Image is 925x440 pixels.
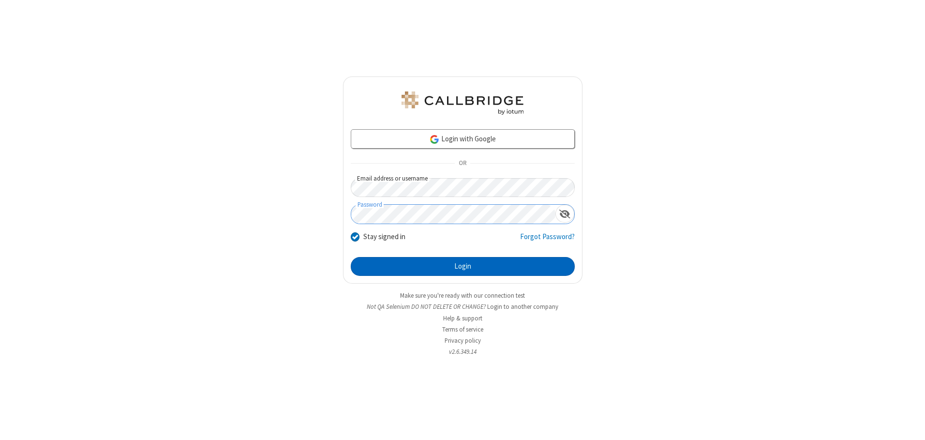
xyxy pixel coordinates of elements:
a: Make sure you're ready with our connection test [400,291,525,300]
input: Password [351,205,555,224]
a: Privacy policy [445,336,481,345]
img: QA Selenium DO NOT DELETE OR CHANGE [400,91,525,115]
button: Login to another company [487,302,558,311]
input: Email address or username [351,178,575,197]
img: google-icon.png [429,134,440,145]
div: Show password [555,205,574,223]
li: Not QA Selenium DO NOT DELETE OR CHANGE? [343,302,582,311]
a: Login with Google [351,129,575,149]
button: Login [351,257,575,276]
li: v2.6.349.14 [343,347,582,356]
a: Help & support [443,314,482,322]
a: Forgot Password? [520,231,575,250]
span: OR [455,157,470,170]
label: Stay signed in [363,231,405,243]
a: Terms of service [442,325,483,334]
